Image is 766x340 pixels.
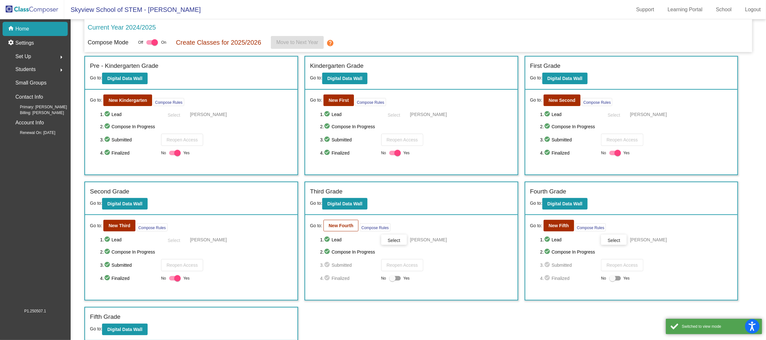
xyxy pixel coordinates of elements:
span: 3. Submitted [540,136,598,144]
button: Reopen Access [601,134,643,146]
label: Second Grade [90,187,129,196]
b: Digital Data Wall [107,327,142,332]
b: New First [329,98,349,103]
span: 4. Finalized [320,149,378,157]
span: Select [388,112,400,118]
button: New Kindergarten [103,94,152,106]
span: Reopen Access [387,263,418,268]
mat-icon: check_circle [104,136,112,144]
span: 2. Compose In Progress [540,248,733,256]
span: 2. Compose In Progress [100,123,293,130]
div: Switched to view mode [682,324,757,329]
span: Yes [403,149,410,157]
span: [PERSON_NAME] [410,237,447,243]
button: Digital Data Wall [542,198,588,210]
span: 4. Finalized [540,149,598,157]
span: Go to: [530,75,542,80]
b: Digital Data Wall [547,76,582,81]
span: Go to: [310,201,322,206]
a: Learning Portal [663,4,708,15]
span: Billing: [PERSON_NAME] [10,110,64,116]
span: 4. Finalized [100,149,158,157]
mat-icon: check_circle [544,248,552,256]
span: 3. Submitted [320,136,378,144]
button: Select [381,235,407,245]
span: [PERSON_NAME] [630,111,667,118]
button: Reopen Access [381,259,423,271]
button: Reopen Access [601,259,643,271]
span: Select [608,238,620,243]
button: Select [381,109,407,120]
span: Yes [624,274,630,282]
span: Go to: [530,201,542,206]
span: Go to: [530,222,542,229]
p: Current Year 2024/2025 [88,22,156,32]
label: Pre - Kindergarten Grade [90,61,158,71]
b: Digital Data Wall [107,201,142,206]
mat-icon: check_circle [104,248,112,256]
span: Reopen Access [607,137,638,142]
mat-icon: check_circle [544,111,552,118]
p: Small Groups [15,78,47,87]
mat-icon: check_circle [104,149,112,157]
mat-icon: check_circle [104,123,112,130]
label: Third Grade [310,187,342,196]
button: Reopen Access [161,134,203,146]
mat-icon: help [326,39,334,47]
span: Reopen Access [607,263,638,268]
span: 2. Compose In Progress [100,248,293,256]
mat-icon: check_circle [544,136,552,144]
span: Yes [403,274,410,282]
mat-icon: check_circle [544,236,552,244]
a: School [711,4,737,15]
span: 1. Lead [540,236,598,244]
mat-icon: check_circle [544,261,552,269]
span: [PERSON_NAME] [410,111,447,118]
span: Select [608,112,620,118]
span: Select [168,112,180,118]
mat-icon: check_circle [324,261,331,269]
span: Yes [624,149,630,157]
button: Digital Data Wall [102,73,147,84]
p: Contact Info [15,93,43,102]
span: 2. Compose In Progress [320,248,513,256]
span: 3. Submitted [540,261,598,269]
p: Compose Mode [88,38,128,47]
span: Go to: [310,75,322,80]
span: 2. Compose In Progress [540,123,733,130]
button: Select [161,109,187,120]
span: Yes [183,274,190,282]
button: Move to Next Year [271,36,324,49]
label: First Grade [530,61,561,71]
span: Skyview School of STEM - [PERSON_NAME] [64,4,201,15]
span: Go to: [310,97,322,103]
span: Move to Next Year [276,40,318,45]
button: Digital Data Wall [322,198,367,210]
mat-icon: check_circle [324,248,331,256]
b: New Fourth [329,223,353,228]
p: Settings [15,39,34,47]
button: Compose Rules [582,98,612,106]
button: Select [161,235,187,245]
b: Digital Data Wall [327,76,362,81]
span: Go to: [90,75,102,80]
span: 1. Lead [100,111,158,118]
button: Digital Data Wall [542,73,588,84]
span: Reopen Access [167,137,198,142]
p: Account Info [15,118,44,127]
button: Compose Rules [137,223,167,231]
label: Kindergarten Grade [310,61,364,71]
mat-icon: arrow_right [57,66,65,74]
mat-icon: check_circle [544,149,552,157]
span: 3. Submitted [320,261,378,269]
span: No [161,150,166,156]
span: 1. Lead [100,236,158,244]
span: 4. Finalized [320,274,378,282]
span: 3. Submitted [100,261,158,269]
span: No [601,150,606,156]
span: Go to: [90,222,102,229]
mat-icon: arrow_right [57,53,65,61]
mat-icon: check_circle [104,236,112,244]
span: Go to: [310,222,322,229]
b: Digital Data Wall [547,201,582,206]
